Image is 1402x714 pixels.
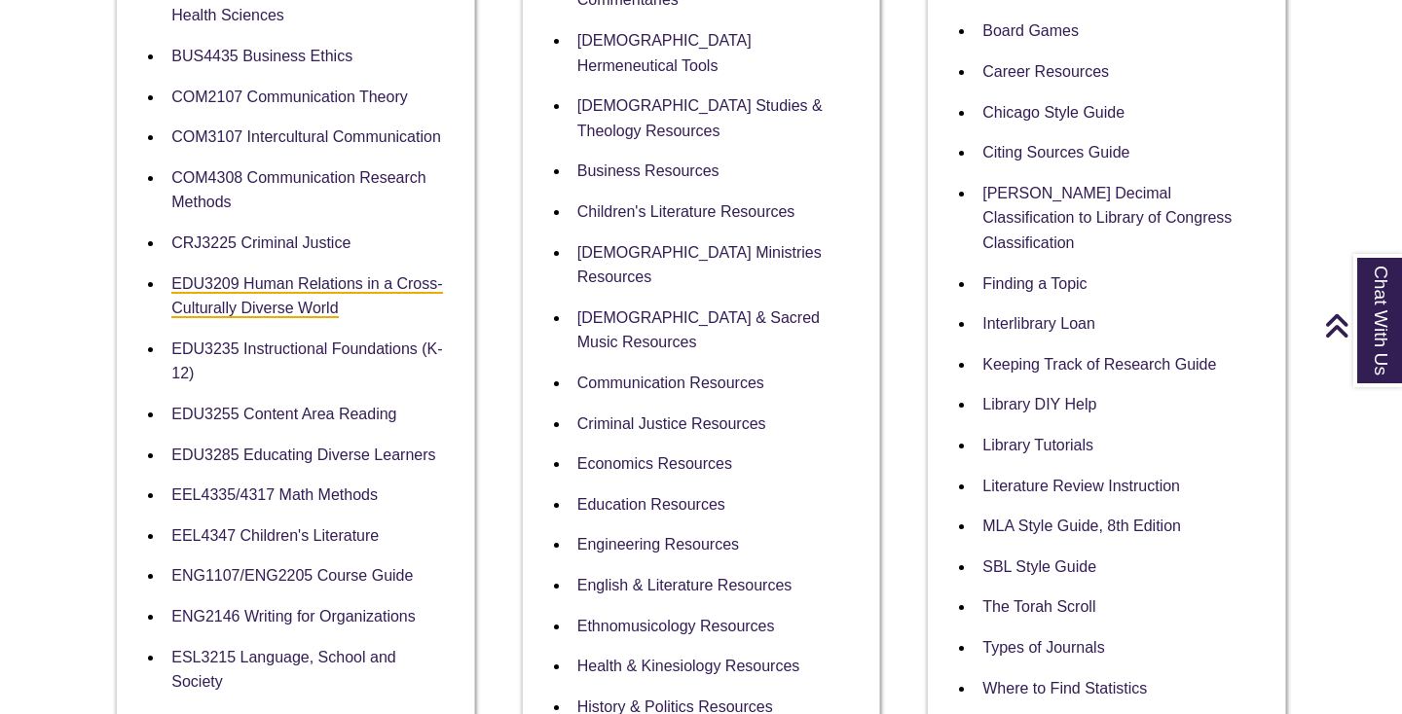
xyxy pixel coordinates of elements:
[982,437,1093,453] a: Library Tutorials
[577,415,766,432] a: Criminal Justice Resources
[577,618,775,634] a: Ethnomusicology Resources
[982,185,1232,251] a: [PERSON_NAME] Decimal Classification to Library of Congress Classification
[577,658,800,674] a: Health & Kinesiology Resources
[171,48,352,64] a: BUS4435 Business Ethics
[577,455,732,472] a: Economics Resources
[982,680,1147,696] a: Where to Find Statistics
[171,649,395,691] a: ESL3215 Language, School and Society
[982,558,1096,575] a: SBL Style Guide
[982,22,1079,39] a: Board Games
[1324,312,1397,339] a: Back to Top
[171,234,350,251] a: CRJ3225 Criminal Justice
[577,162,719,179] a: Business Resources
[982,518,1181,534] a: MLA Style Guide, 8th Edition
[171,89,407,105] a: COM2107 Communication Theory
[982,396,1096,412] a: Library DIY Help
[982,63,1109,80] a: Career Resources
[577,577,793,593] a: English & Literature Resources
[171,486,378,503] a: EEL4335/4317 Math Methods
[982,104,1125,121] a: Chicago Style Guide
[171,406,396,422] a: EDU3255 Content Area Reading
[577,244,822,286] a: [DEMOGRAPHIC_DATA] Ministries Resources
[982,315,1095,332] a: Interlibrary Loan
[982,144,1129,161] a: Citing Sources Guide
[982,356,1216,373] a: Keeping Track of Research Guide
[171,446,435,463] a: EDU3285 Educating Diverse Learners
[171,340,442,382] a: EDU3235 Instructional Foundations (K-12)
[577,375,764,391] a: Communication Resources
[982,598,1095,615] a: The Torah Scroll
[171,275,442,319] a: EDU3209 Human Relations in a Cross-Culturally Diverse World
[577,203,795,220] a: Children's Literature Resources
[577,536,739,553] a: Engineering Resources
[577,496,725,513] a: Education Resources
[577,97,823,139] a: [DEMOGRAPHIC_DATA] Studies & Theology Resources
[171,128,441,145] a: COM3107 Intercultural Communication
[982,275,1087,292] a: Finding a Topic
[171,608,415,625] a: ENG2146 Writing for Organizations
[982,639,1104,656] a: Types of Journals
[982,478,1180,494] a: Literature Review Instruction
[577,309,820,351] a: [DEMOGRAPHIC_DATA] & Sacred Music Resources
[171,567,413,584] a: ENG1107/ENG2205 Course Guide
[171,169,425,211] a: COM4308 Communication Research Methods
[171,527,379,544] a: EEL4347 Children's Literature
[577,32,752,74] a: [DEMOGRAPHIC_DATA] Hermeneutical Tools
